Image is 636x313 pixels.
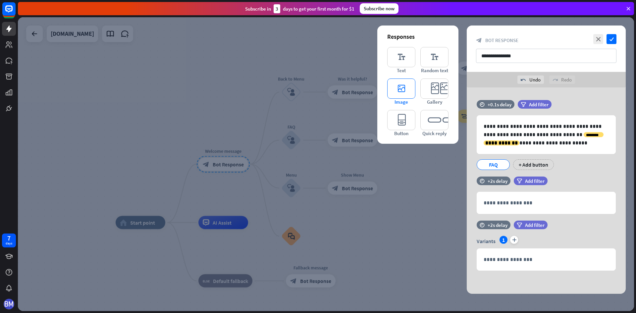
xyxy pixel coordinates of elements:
i: filter [517,223,522,228]
i: filter [521,102,526,107]
i: undo [521,77,526,82]
div: +0.1s delay [488,101,511,108]
div: Redo [549,76,575,84]
i: time [480,223,485,227]
i: time [480,102,485,107]
span: Add filter [525,178,545,184]
div: days [6,241,12,246]
div: +2s delay [488,178,507,184]
span: Add filter [525,222,545,228]
span: Add filter [529,101,549,108]
div: 7 [7,235,11,241]
i: time [480,179,485,183]
i: check [607,34,616,44]
i: redo [553,77,558,82]
i: block_bot_response [476,37,482,43]
i: close [593,34,603,44]
div: FAQ [482,160,504,170]
div: 3 [274,4,280,13]
span: Bot Response [485,37,518,43]
button: Open LiveChat chat widget [5,3,25,23]
div: Undo [517,76,544,84]
div: +2s delay [488,222,507,228]
i: filter [517,179,522,183]
i: plus [510,236,518,244]
div: 1 [500,236,507,244]
span: Variants [477,238,496,244]
div: Subscribe now [360,3,398,14]
div: Subscribe in days to get your first month for $1 [245,4,354,13]
a: 7 days [2,234,16,247]
div: + Add button [513,159,554,170]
